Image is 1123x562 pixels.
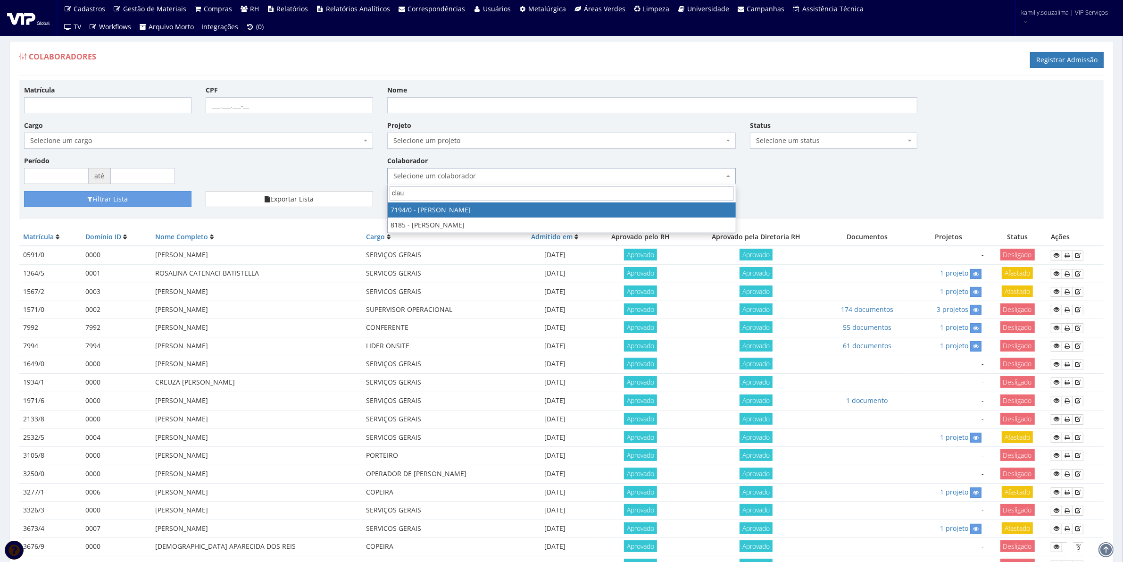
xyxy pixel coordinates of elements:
[19,265,82,283] td: 1364/5
[362,428,516,446] td: SERVICOS GERAIS
[99,22,131,31] span: Workflows
[151,373,362,392] td: CREUZA [PERSON_NAME]
[151,520,362,537] td: [PERSON_NAME]
[30,136,361,145] span: Selecione um cargo
[19,502,82,520] td: 3326/3
[940,487,968,496] a: 1 projeto
[24,191,191,207] button: Filtrar Lista
[19,538,82,556] td: 3676/9
[277,4,308,13] span: Relatórios
[940,323,968,332] a: 1 projeto
[516,392,594,410] td: [DATE]
[937,305,968,314] a: 3 projetos
[151,446,362,465] td: [PERSON_NAME]
[740,449,773,461] span: Aprovado
[740,249,773,260] span: Aprovado
[19,410,82,428] td: 2133/8
[740,340,773,352] span: Aprovado
[516,428,594,446] td: [DATE]
[516,446,594,465] td: [DATE]
[362,392,516,410] td: SERVIÇOS GERAIS
[740,358,773,369] span: Aprovado
[940,287,968,296] a: 1 projeto
[740,468,773,479] span: Aprovado
[910,392,988,410] td: -
[624,358,657,369] span: Aprovado
[1000,504,1035,516] span: Desligado
[326,4,390,13] span: Relatórios Analíticos
[740,394,773,406] span: Aprovado
[740,267,773,279] span: Aprovado
[624,522,657,534] span: Aprovado
[910,410,988,428] td: -
[362,337,516,355] td: LIDER ONSITE
[387,168,736,184] span: Selecione um colaborador
[19,319,82,337] td: 7992
[393,171,724,181] span: Selecione um colaborador
[7,11,50,25] img: logo
[19,373,82,392] td: 1934/1
[940,341,968,350] a: 1 projeto
[362,465,516,483] td: OPERADOR DE [PERSON_NAME]
[1000,303,1035,315] span: Desligado
[89,168,110,184] span: até
[624,321,657,333] span: Aprovado
[388,202,736,218] li: 7194/0 - [PERSON_NAME]
[584,4,625,13] span: Áreas Verdes
[624,468,657,479] span: Aprovado
[740,321,773,333] span: Aprovado
[624,449,657,461] span: Aprovado
[1000,540,1035,552] span: Desligado
[740,540,773,552] span: Aprovado
[24,121,43,130] label: Cargo
[740,376,773,388] span: Aprovado
[1002,285,1033,297] span: Afastado
[206,85,218,95] label: CPF
[362,502,516,520] td: SERVIÇOS GERAIS
[206,191,373,207] button: Exportar Lista
[483,4,511,13] span: Usuários
[516,538,594,556] td: [DATE]
[362,410,516,428] td: SERVIÇOS GERAIS
[1000,468,1035,479] span: Desligado
[910,465,988,483] td: -
[82,283,151,301] td: 0003
[151,246,362,264] td: [PERSON_NAME]
[843,323,891,332] a: 55 documentos
[151,337,362,355] td: [PERSON_NAME]
[516,520,594,537] td: [DATE]
[82,319,151,337] td: 7992
[1002,486,1033,498] span: Afastado
[19,283,82,301] td: 1567/2
[846,396,888,405] a: 1 documento
[624,504,657,516] span: Aprovado
[687,4,729,13] span: Universidade
[362,265,516,283] td: SERVICOS GERAIS
[19,465,82,483] td: 3250/0
[74,4,106,13] span: Cadastros
[516,502,594,520] td: [DATE]
[1000,321,1035,333] span: Desligado
[624,249,657,260] span: Aprovado
[82,483,151,501] td: 0006
[750,121,771,130] label: Status
[82,373,151,392] td: 0000
[149,22,194,31] span: Arquivo Morto
[802,4,864,13] span: Assistência Técnica
[24,85,55,95] label: Matrícula
[82,392,151,410] td: 0000
[1002,431,1033,443] span: Afastado
[624,376,657,388] span: Aprovado
[624,540,657,552] span: Aprovado
[516,483,594,501] td: [DATE]
[198,18,242,36] a: Integrações
[256,22,264,31] span: (0)
[740,413,773,425] span: Aprovado
[23,232,54,241] a: Matrícula
[516,337,594,355] td: [DATE]
[740,486,773,498] span: Aprovado
[408,4,466,13] span: Correspondências
[747,4,785,13] span: Campanhas
[529,4,566,13] span: Metalúrgica
[19,446,82,465] td: 3105/8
